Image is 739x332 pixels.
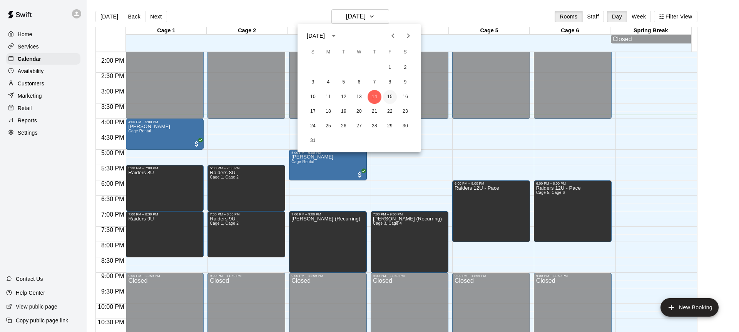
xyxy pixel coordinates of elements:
[337,75,351,89] button: 5
[306,90,320,104] button: 10
[398,90,412,104] button: 16
[352,105,366,118] button: 20
[352,90,366,104] button: 13
[306,134,320,148] button: 31
[383,119,397,133] button: 29
[398,61,412,75] button: 2
[307,32,325,40] div: [DATE]
[398,105,412,118] button: 23
[337,119,351,133] button: 26
[401,28,416,43] button: Next month
[383,61,397,75] button: 1
[383,45,397,60] span: Friday
[383,90,397,104] button: 15
[352,45,366,60] span: Wednesday
[337,45,351,60] span: Tuesday
[321,75,335,89] button: 4
[398,45,412,60] span: Saturday
[368,45,381,60] span: Thursday
[398,75,412,89] button: 9
[385,28,401,43] button: Previous month
[352,75,366,89] button: 6
[306,119,320,133] button: 24
[306,105,320,118] button: 17
[398,119,412,133] button: 30
[306,75,320,89] button: 3
[337,105,351,118] button: 19
[383,75,397,89] button: 8
[368,90,381,104] button: 14
[306,45,320,60] span: Sunday
[352,119,366,133] button: 27
[321,90,335,104] button: 11
[337,90,351,104] button: 12
[383,105,397,118] button: 22
[368,75,381,89] button: 7
[321,119,335,133] button: 25
[321,45,335,60] span: Monday
[327,29,340,42] button: calendar view is open, switch to year view
[368,119,381,133] button: 28
[321,105,335,118] button: 18
[368,105,381,118] button: 21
